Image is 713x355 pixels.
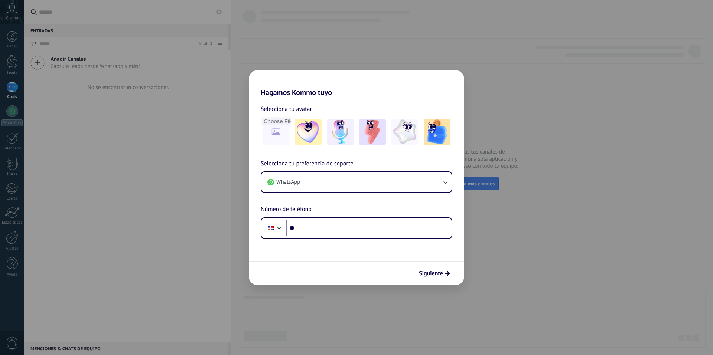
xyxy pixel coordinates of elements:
span: Selecciona tu preferencia de soporte [261,159,354,169]
div: Dominican Republic: + 1 [264,220,278,236]
img: -3.jpeg [359,119,386,145]
img: -4.jpeg [391,119,418,145]
span: Siguiente [419,271,443,276]
img: -1.jpeg [295,119,322,145]
img: -5.jpeg [424,119,450,145]
img: -2.jpeg [327,119,354,145]
h2: Hagamos Kommo tuyo [249,70,464,97]
button: Siguiente [416,267,453,280]
span: Selecciona tu avatar [261,104,312,114]
span: WhatsApp [276,178,300,186]
button: WhatsApp [261,172,452,192]
span: Número de teléfono [261,205,312,214]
